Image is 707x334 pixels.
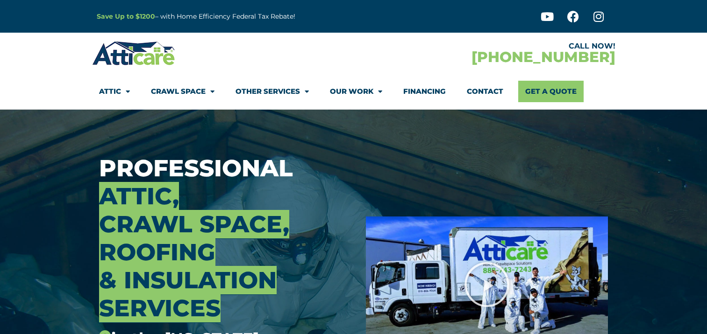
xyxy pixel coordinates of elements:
[99,266,277,322] span: & Insulation Services
[151,81,214,102] a: Crawl Space
[99,81,130,102] a: Attic
[467,81,503,102] a: Contact
[236,81,309,102] a: Other Services
[330,81,382,102] a: Our Work
[97,12,155,21] a: Save Up to $1200
[518,81,584,102] a: Get A Quote
[403,81,446,102] a: Financing
[99,81,608,102] nav: Menu
[464,261,510,308] div: Play Video
[99,182,289,266] span: Attic, Crawl Space, Roofing
[97,11,400,22] p: – with Home Efficiency Federal Tax Rebate!
[354,42,615,50] div: CALL NOW!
